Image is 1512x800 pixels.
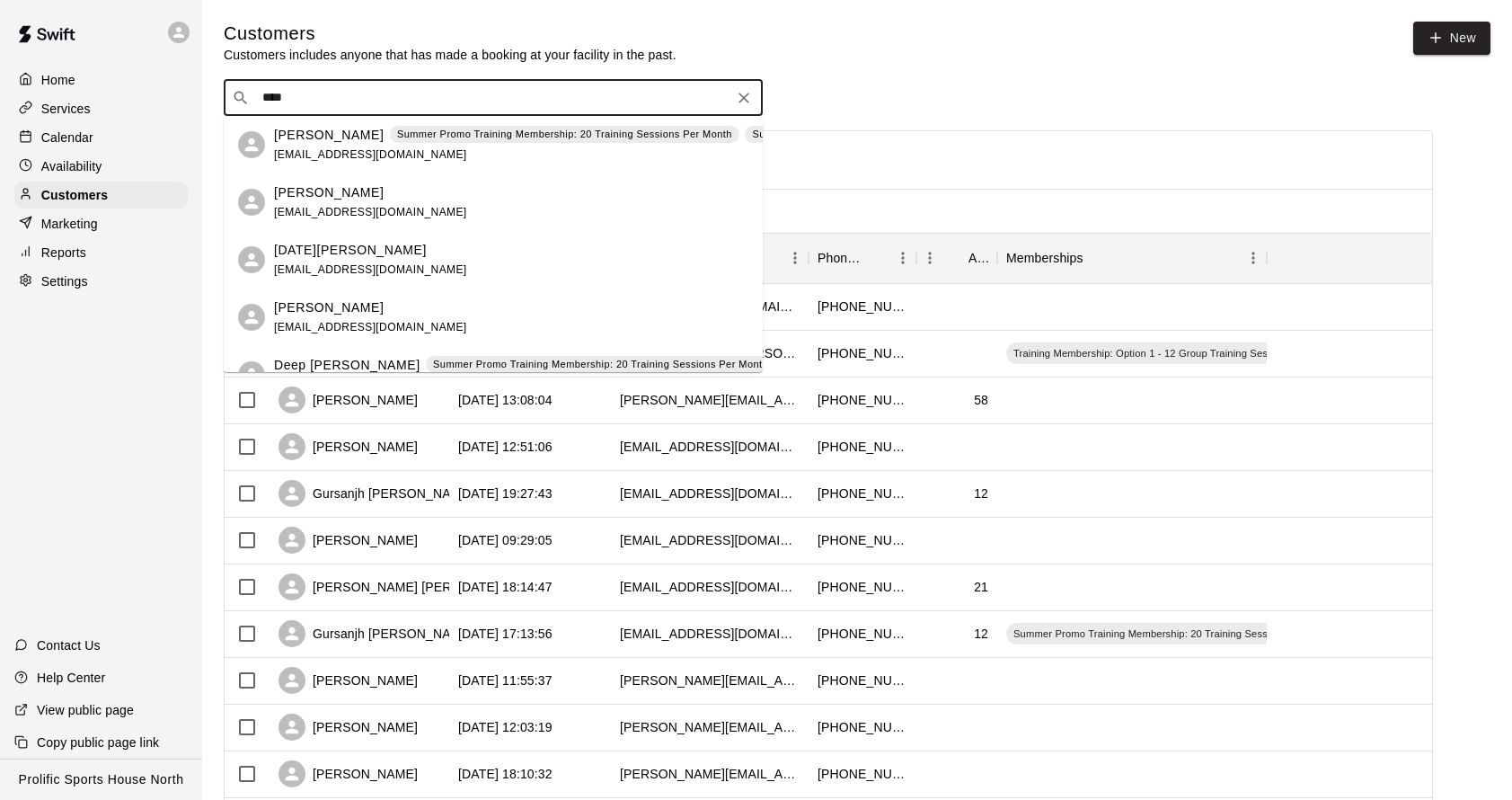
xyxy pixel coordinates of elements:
div: [PERSON_NAME] [279,760,418,787]
p: Settings [41,272,88,290]
a: Home [14,67,188,93]
a: Calendar [14,124,188,151]
button: Sort [943,245,968,271]
div: klairpreetam@gmail.com [620,438,800,456]
p: Home [41,71,75,89]
div: Gursanjh [PERSON_NAME] [279,480,473,507]
p: [PERSON_NAME] [274,298,384,317]
button: Menu [782,244,809,271]
div: amy-ewing@hotmail.ca [620,765,800,783]
div: boparai9013@gmail.com [620,625,800,643]
div: [PERSON_NAME] [279,387,418,413]
a: Settings [14,268,188,295]
div: melissa_frisken@hotmail.com [620,718,800,736]
div: Harjas Dulku [238,189,265,216]
p: [DATE][PERSON_NAME] [274,241,427,260]
div: +15879716511 [818,625,907,643]
div: 2025-08-08 13:08:04 [458,391,553,409]
button: Menu [916,244,943,271]
p: Contact Us [37,636,101,654]
div: Harjit Sanghera [238,131,265,158]
p: [PERSON_NAME] [274,183,384,202]
div: +15878973440 [818,578,907,596]
span: Summer Promo Training Membership: 20 Training Sessions Per Month [1006,627,1344,641]
div: +14036064091 [818,391,907,409]
a: New [1413,22,1490,55]
span: [EMAIL_ADDRESS][DOMAIN_NAME] [274,321,467,333]
div: Memberships [997,233,1267,283]
div: +14039981624 [818,671,907,689]
p: Services [41,100,91,118]
a: Marketing [14,210,188,237]
div: kaurhardip18@gmail.com [620,484,800,502]
div: 12 [974,484,988,502]
div: Search customers by name or email [224,80,763,116]
div: +15879716511 [818,484,907,502]
div: +15874336194 [818,298,907,316]
div: +14038313307 [818,531,907,549]
div: 2025-07-31 11:55:37 [458,671,553,689]
div: 2025-07-28 18:10:32 [458,765,553,783]
div: 2025-07-31 17:13:56 [458,625,553,643]
div: 2025-08-03 19:27:43 [458,484,553,502]
div: [PERSON_NAME] [279,527,418,554]
div: Harjot Hundal [238,304,265,331]
button: Menu [1240,244,1267,271]
a: Customers [14,182,188,209]
p: Marketing [41,215,98,233]
div: 2025-08-01 09:29:05 [458,531,553,549]
div: Phone Number [818,233,864,283]
div: Training Membership: Option 1 - 12 Group Training Sessions Per Month [1006,342,1349,364]
div: dsleffler@gmail.com [620,531,800,549]
div: 12 [974,625,988,643]
p: Customers includes anyone that has made a booking at your facility in the past. [224,46,676,64]
div: [PERSON_NAME] [279,714,418,741]
p: Calendar [41,129,93,147]
div: Memberships [1006,233,1083,283]
div: [PERSON_NAME] [279,667,418,694]
span: [EMAIL_ADDRESS][DOMAIN_NAME] [274,263,467,276]
div: [PERSON_NAME] [279,433,418,460]
div: Summer Promo Training Membership: 20 Training Sessions Per Month [1006,623,1344,644]
span: [EMAIL_ADDRESS][DOMAIN_NAME] [274,206,467,218]
p: [PERSON_NAME] [274,126,384,145]
span: [EMAIL_ADDRESS][DOMAIN_NAME] [274,148,467,161]
div: Age [968,233,988,283]
div: connorflanigan10@gmail.com [620,578,800,596]
div: [PERSON_NAME] [PERSON_NAME] [279,573,526,600]
div: +14039706000 [818,438,907,456]
div: +15878990906 [818,718,907,736]
div: Phone Number [809,233,916,283]
button: Sort [864,245,889,271]
p: Reports [41,244,86,262]
button: Menu [889,244,916,271]
button: Clear [731,85,756,111]
div: 2025-07-31 18:14:47 [458,578,553,596]
p: View public page [37,701,134,719]
p: Summer Promo Training Membership: 20 Training Sessions Per Month [433,357,768,372]
p: Copy public page link [37,733,159,751]
p: Summer Promo Training Membership: 20 Training Sessions Per Month [752,127,1087,142]
div: +15878323054 [818,344,907,362]
div: 58 [974,391,988,409]
h5: Customers [224,22,676,46]
div: 2025-08-06 12:51:06 [458,438,553,456]
div: Age [916,233,997,283]
div: Gursanjh [PERSON_NAME] [279,620,473,647]
a: Services [14,95,188,122]
div: Email [611,233,809,283]
div: paul.monaghan@wcs-g.com [620,391,800,409]
p: Deep [PERSON_NAME] [274,356,420,375]
div: Raja Singh [238,246,265,273]
div: Deep Sanghera [238,361,265,388]
div: Reports [14,239,188,266]
a: Availability [14,153,188,180]
p: Prolific Sports House North [19,770,184,789]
